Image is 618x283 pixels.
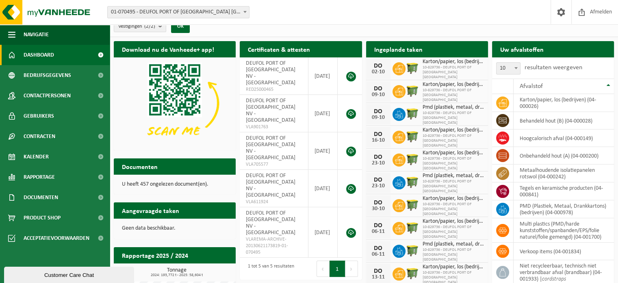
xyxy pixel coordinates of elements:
[520,83,543,90] span: Afvalstof
[370,92,386,98] div: 09-10
[171,20,190,33] button: OK
[423,81,484,88] span: Karton/papier, los (bedrijven)
[370,183,386,189] div: 23-10
[114,57,236,149] img: Download de VHEPlus App
[370,177,386,183] div: DO
[23,13,40,20] div: v 4.0.25
[514,94,614,112] td: karton/papier, los (bedrijven) (04-000026)
[496,62,520,75] span: 10
[423,88,484,103] span: 10-829736 - DEUFOL PORT OF [GEOGRAPHIC_DATA] [GEOGRAPHIC_DATA]
[370,274,386,280] div: 13-11
[114,202,187,218] h2: Aangevraagde taken
[118,268,236,277] h3: Tonnage
[423,218,484,225] span: Karton/papier, los (bedrijven)
[405,129,419,143] img: WB-1100-HPE-GN-50
[114,20,166,32] button: Vestigingen(2/2)
[246,98,295,123] span: DEUFOL PORT OF [GEOGRAPHIC_DATA] NV - [GEOGRAPHIC_DATA]
[370,86,386,92] div: DO
[22,47,29,54] img: tab_domain_overview_orange.svg
[514,129,614,147] td: hoogcalorisch afval (04-000149)
[370,138,386,143] div: 16-10
[24,208,61,228] span: Product Shop
[246,236,302,256] span: VLAREMA-ARCHIVE-20130621173819-01-070495
[13,13,20,20] img: logo_orange.svg
[107,6,249,18] span: 01-070495 - DEUFOL PORT OF ANTWERP NV - ANTWERPEN
[423,134,484,148] span: 10-829736 - DEUFOL PORT OF [GEOGRAPHIC_DATA] [GEOGRAPHIC_DATA]
[108,7,249,18] span: 01-070495 - DEUFOL PORT OF ANTWERP NV - ANTWERPEN
[423,248,484,262] span: 10-829736 - DEUFOL PORT OF [GEOGRAPHIC_DATA] [GEOGRAPHIC_DATA]
[370,252,386,257] div: 06-11
[122,182,228,187] p: U heeft 457 ongelezen document(en).
[423,179,484,194] span: 10-829736 - DEUFOL PORT OF [GEOGRAPHIC_DATA] [GEOGRAPHIC_DATA]
[114,158,166,174] h2: Documenten
[370,154,386,160] div: DO
[366,41,431,57] h2: Ingeplande taken
[405,221,419,235] img: WB-1100-HPE-GN-50
[308,95,338,132] td: [DATE]
[24,86,71,106] span: Contactpersonen
[423,156,484,171] span: 10-829736 - DEUFOL PORT OF [GEOGRAPHIC_DATA] [GEOGRAPHIC_DATA]
[175,263,235,279] a: Bekijk rapportage
[24,106,54,126] span: Gebruikers
[514,200,614,218] td: PMD (Plastiek, Metaal, Drankkartons) (bedrijven) (04-000978)
[514,218,614,243] td: multi plastics (PMD/harde kunststoffen/spanbanden/EPS/folie naturel/folie gemengd) (04-001700)
[514,243,614,260] td: verkoop items (04-001834)
[514,112,614,129] td: behandeld hout (B) (04-000028)
[330,261,345,277] button: 1
[114,247,196,263] h2: Rapportage 2025 / 2024
[370,69,386,75] div: 02-10
[246,60,295,86] span: DEUFOL PORT OF [GEOGRAPHIC_DATA] NV - [GEOGRAPHIC_DATA]
[405,266,419,280] img: WB-1100-HPE-GN-50
[240,41,318,57] h2: Certificaten & attesten
[24,126,55,147] span: Contracten
[246,173,295,198] span: DEUFOL PORT OF [GEOGRAPHIC_DATA] NV - [GEOGRAPHIC_DATA]
[370,229,386,235] div: 06-11
[370,108,386,115] div: DO
[24,65,71,86] span: Bedrijfsgegevens
[21,21,89,28] div: Domein: [DOMAIN_NAME]
[345,261,358,277] button: Next
[423,111,484,125] span: 10-829736 - DEUFOL PORT OF [GEOGRAPHIC_DATA] [GEOGRAPHIC_DATA]
[514,147,614,165] td: onbehandeld hout (A) (04-000200)
[370,115,386,121] div: 09-10
[13,21,20,28] img: website_grey.svg
[317,261,330,277] button: Previous
[405,175,419,189] img: WB-1100-HPE-GN-50
[308,132,338,170] td: [DATE]
[405,84,419,98] img: WB-1100-HPE-GN-50
[492,41,552,57] h2: Uw afvalstoffen
[423,104,484,111] span: Pmd (plastiek, metaal, drankkartons) (bedrijven)
[370,222,386,229] div: DO
[246,124,302,130] span: VLA901763
[423,264,484,270] span: Karton/papier, los (bedrijven)
[24,228,89,248] span: Acceptatievoorwaarden
[370,160,386,166] div: 23-10
[122,226,228,231] p: Geen data beschikbaar.
[118,273,236,277] span: 2024: 193,772 t - 2025: 58,604 t
[24,45,54,65] span: Dashboard
[118,20,155,33] span: Vestigingen
[423,65,484,80] span: 10-829736 - DEUFOL PORT OF [GEOGRAPHIC_DATA] [GEOGRAPHIC_DATA]
[89,48,139,53] div: Keywords op verkeer
[31,48,71,53] div: Domeinoverzicht
[114,41,222,57] h2: Download nu de Vanheede+ app!
[497,63,520,74] span: 10
[370,245,386,252] div: DO
[542,276,566,282] i: cordstraps
[405,244,419,257] img: WB-1100-HPE-GN-50
[246,210,295,236] span: DEUFOL PORT OF [GEOGRAPHIC_DATA] NV - [GEOGRAPHIC_DATA]
[370,131,386,138] div: DO
[514,165,614,182] td: metaalhoudende isolatiepanelen rotswol (04-000242)
[4,265,136,283] iframe: chat widget
[423,59,484,65] span: Karton/papier, los (bedrijven)
[370,63,386,69] div: DO
[423,202,484,217] span: 10-829736 - DEUFOL PORT OF [GEOGRAPHIC_DATA] [GEOGRAPHIC_DATA]
[405,61,419,75] img: WB-1100-HPE-GN-50
[525,64,582,71] label: resultaten weergeven
[246,135,295,161] span: DEUFOL PORT OF [GEOGRAPHIC_DATA] NV - [GEOGRAPHIC_DATA]
[423,225,484,239] span: 10-829736 - DEUFOL PORT OF [GEOGRAPHIC_DATA] [GEOGRAPHIC_DATA]
[370,268,386,274] div: DO
[24,24,49,45] span: Navigatie
[24,167,55,187] span: Rapportage
[405,107,419,121] img: WB-1100-HPE-GN-50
